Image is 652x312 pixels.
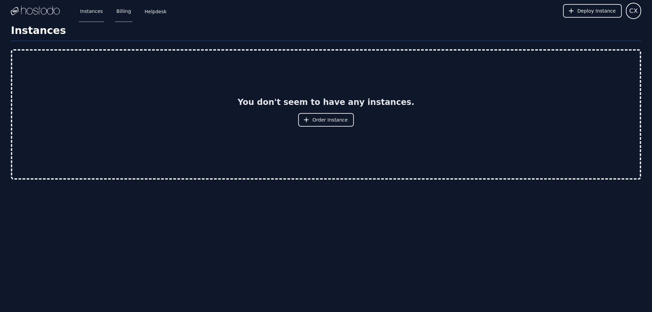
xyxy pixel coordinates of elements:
button: Order Instance [298,113,354,127]
img: Logo [11,6,60,16]
span: Order Instance [312,116,348,123]
button: Deploy Instance [563,4,622,18]
h1: Instances [11,24,641,41]
span: Deploy Instance [577,7,616,14]
button: User menu [626,3,641,19]
span: CX [629,6,638,16]
h2: You don't seem to have any instances. [238,97,415,108]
